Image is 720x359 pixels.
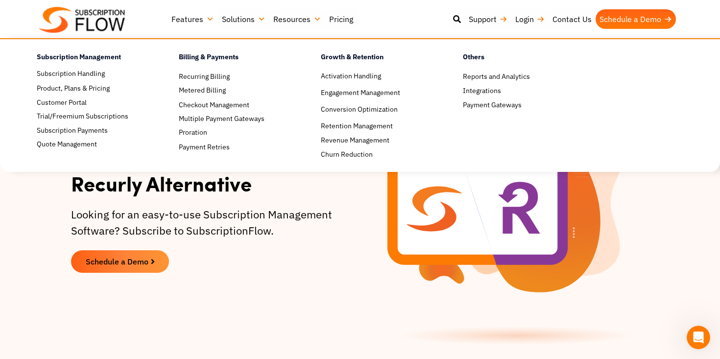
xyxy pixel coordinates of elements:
[321,87,429,99] a: Engagement Management
[321,120,429,132] a: Retention Management
[37,96,144,108] a: Customer Portal
[179,51,287,66] h4: Billing & Payments
[463,99,571,111] a: Payment Gateways
[179,71,287,82] a: Recurring Billing
[39,7,125,33] img: Subscriptionflow
[179,85,287,96] a: Metered Billing
[86,258,148,265] span: Schedule a Demo
[321,121,393,131] span: Retention Management
[321,149,373,160] span: Churn Reduction
[321,134,429,146] a: Revenue Management
[37,83,110,94] span: Product, Plans & Pricing
[365,78,649,355] img: Recurly-alternative
[463,85,571,96] a: Integrations
[71,250,169,273] a: Schedule a Demo
[596,9,676,29] a: Schedule a Demo
[37,111,144,122] a: Trial/Freemium Subscriptions
[463,72,530,82] span: Reports and Analytics
[687,326,710,349] iframe: Intercom live chat
[37,51,144,66] h4: Subscription Management
[71,170,355,196] h1: Recurly Alternative
[321,135,389,145] span: Revenue Management
[168,9,218,29] a: Features
[37,124,144,136] a: Subscription Payments
[269,9,325,29] a: Resources
[179,113,287,125] a: Multiple Payment Gateways
[321,51,429,66] h4: Growth & Retention
[218,9,269,29] a: Solutions
[511,9,549,29] a: Login
[179,99,287,111] a: Checkout Management
[179,142,230,152] span: Payment Retries
[179,127,287,139] a: Proration
[463,51,571,66] h4: Others
[463,100,522,110] span: Payment Gateways
[321,71,429,82] a: Activation Handling
[37,68,144,80] a: Subscription Handling
[37,97,87,108] span: Customer Portal
[37,82,144,94] a: Product, Plans & Pricing
[179,100,249,110] span: Checkout Management
[463,86,501,96] span: Integrations
[37,139,144,150] a: Quote Management
[37,125,108,136] span: Subscription Payments
[179,141,287,153] a: Payment Retries
[465,9,511,29] a: Support
[549,9,596,29] a: Contact Us
[321,104,429,116] a: Conversion Optimization
[71,206,355,239] p: Looking for an easy-to-use Subscription Management Software? Subscribe to SubscriptionFlow.
[179,72,230,82] span: Recurring Billing
[463,71,571,82] a: Reports and Analytics
[325,9,357,29] a: Pricing
[321,148,429,160] a: Churn Reduction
